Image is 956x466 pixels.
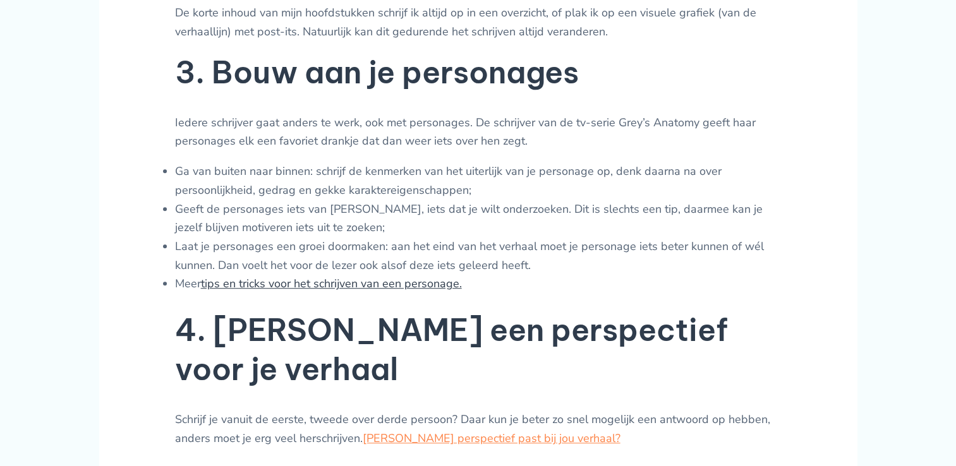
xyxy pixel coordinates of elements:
h2: 3. Bouw aan je personages [175,53,782,92]
p: Iedere schrijver gaat anders te werk, ook met personages. De schrijver van de tv-serie Grey’s Ana... [175,114,782,151]
li: Meer [175,275,782,294]
li: Ga van buiten naar binnen: schrijf de kenmerken van het uiterlijk van je personage op, denk daarn... [175,162,782,200]
p: Schrijf je vanuit de eerste, tweede over derde persoon? Daar kun je beter zo snel mogelijk een an... [175,410,782,448]
a: tips en tricks voor het schrijven van een personage. [201,276,462,291]
a: [PERSON_NAME] perspectief past bij jou verhaal? [363,431,620,446]
li: Laat je personages een groei doormaken: aan het eind van het verhaal moet je personage iets beter... [175,237,782,275]
h2: 4. [PERSON_NAME] een perspectief voor je verhaal [175,311,782,390]
li: Geeft de personages iets van [PERSON_NAME], iets dat je wilt onderzoeken. Dit is slechts een tip,... [175,200,782,237]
